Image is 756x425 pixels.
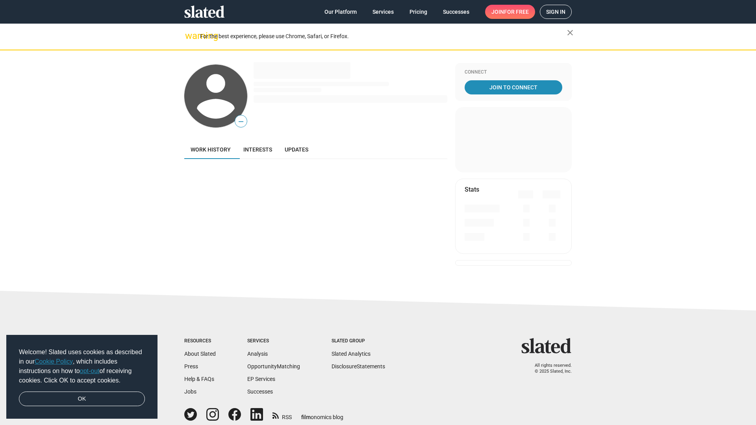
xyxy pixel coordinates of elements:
[324,5,357,19] span: Our Platform
[247,376,275,382] a: EP Services
[403,5,434,19] a: Pricing
[243,146,272,153] span: Interests
[35,358,73,365] a: Cookie Policy
[485,5,535,19] a: Joinfor free
[318,5,363,19] a: Our Platform
[437,5,476,19] a: Successes
[465,69,562,76] div: Connect
[19,347,145,385] span: Welcome! Slated uses cookies as described in our , which includes instructions on how to of recei...
[200,31,567,42] div: For the best experience, please use Chrome, Safari, or Firefox.
[247,388,273,395] a: Successes
[184,388,196,395] a: Jobs
[191,146,231,153] span: Work history
[185,31,195,41] mat-icon: warning
[332,351,371,357] a: Slated Analytics
[443,5,469,19] span: Successes
[184,140,237,159] a: Work history
[272,409,292,421] a: RSS
[526,363,572,374] p: All rights reserved. © 2025 Slated, Inc.
[332,338,385,344] div: Slated Group
[366,5,400,19] a: Services
[237,140,278,159] a: Interests
[332,363,385,370] a: DisclosureStatements
[184,363,198,370] a: Press
[540,5,572,19] a: Sign in
[80,368,100,374] a: opt-out
[184,338,216,344] div: Resources
[504,5,529,19] span: for free
[301,407,343,421] a: filmonomics blog
[6,335,157,419] div: cookieconsent
[546,5,565,18] span: Sign in
[278,140,315,159] a: Updates
[372,5,394,19] span: Services
[235,116,247,127] span: —
[409,5,427,19] span: Pricing
[285,146,308,153] span: Updates
[465,80,562,94] a: Join To Connect
[247,351,268,357] a: Analysis
[247,338,300,344] div: Services
[247,363,300,370] a: OpportunityMatching
[184,351,216,357] a: About Slated
[466,80,561,94] span: Join To Connect
[491,5,529,19] span: Join
[465,185,479,194] mat-card-title: Stats
[301,414,311,420] span: film
[19,392,145,407] a: dismiss cookie message
[565,28,575,37] mat-icon: close
[184,376,214,382] a: Help & FAQs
